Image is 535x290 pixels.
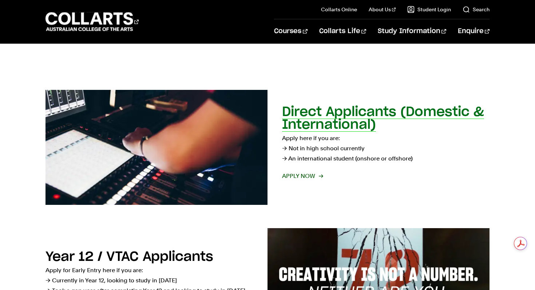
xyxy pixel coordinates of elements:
a: Study Information [378,19,446,43]
a: Search [463,6,490,13]
a: Direct Applicants (Domestic & International) Apply here if you are:→ Not in high school currently... [45,90,490,205]
a: Courses [274,19,307,43]
a: Collarts Online [321,6,357,13]
a: Collarts Life [319,19,366,43]
h2: Direct Applicants (Domestic & International) [282,106,484,131]
div: Go to homepage [45,11,139,32]
a: About Us [369,6,396,13]
a: Student Login [407,6,451,13]
h2: Year 12 / VTAC Applicants [45,250,213,263]
a: Enquire [458,19,490,43]
p: Apply here if you are: → Not in high school currently → An international student (onshore or offs... [282,133,490,164]
span: Apply now [282,171,322,181]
